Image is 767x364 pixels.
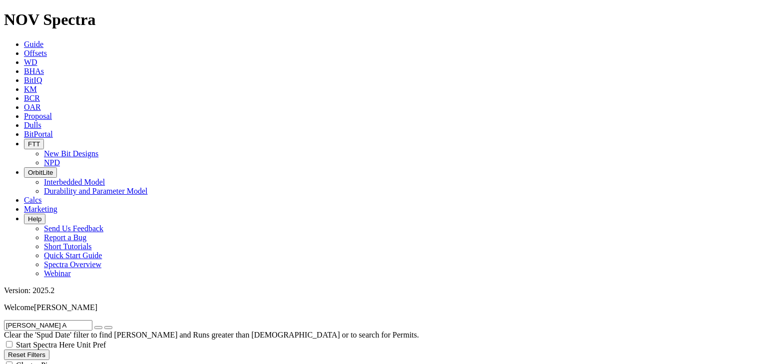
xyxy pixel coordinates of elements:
a: Marketing [24,205,57,213]
span: Unit Pref [76,341,106,349]
a: Spectra Overview [44,260,101,269]
a: Offsets [24,49,47,57]
span: OrbitLite [28,169,53,176]
a: Report a Bug [44,233,86,242]
a: BHAs [24,67,44,75]
span: FTT [28,140,40,148]
a: BitIQ [24,76,42,84]
h1: NOV Spectra [4,10,763,29]
a: Durability and Parameter Model [44,187,148,195]
button: FTT [24,139,44,149]
a: Dulls [24,121,41,129]
input: Search [4,320,92,331]
a: WD [24,58,37,66]
button: Help [24,214,45,224]
span: [PERSON_NAME] [34,303,97,312]
button: Reset Filters [4,350,49,360]
span: Help [28,215,41,223]
a: Send Us Feedback [44,224,103,233]
a: Webinar [44,269,71,278]
a: OAR [24,103,41,111]
button: OrbitLite [24,167,57,178]
p: Welcome [4,303,763,312]
a: BitPortal [24,130,53,138]
a: KM [24,85,37,93]
span: Start Spectra Here [16,341,74,349]
a: Short Tutorials [44,242,92,251]
a: Quick Start Guide [44,251,102,260]
a: Guide [24,40,43,48]
div: Version: 2025.2 [4,286,763,295]
a: Interbedded Model [44,178,105,186]
a: NPD [44,158,60,167]
span: Clear the 'Spud Date' filter to find [PERSON_NAME] and Runs greater than [DEMOGRAPHIC_DATA] or to... [4,331,419,339]
a: BCR [24,94,40,102]
a: Calcs [24,196,42,204]
a: New Bit Designs [44,149,98,158]
input: Start Spectra Here [6,341,12,348]
a: Proposal [24,112,52,120]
